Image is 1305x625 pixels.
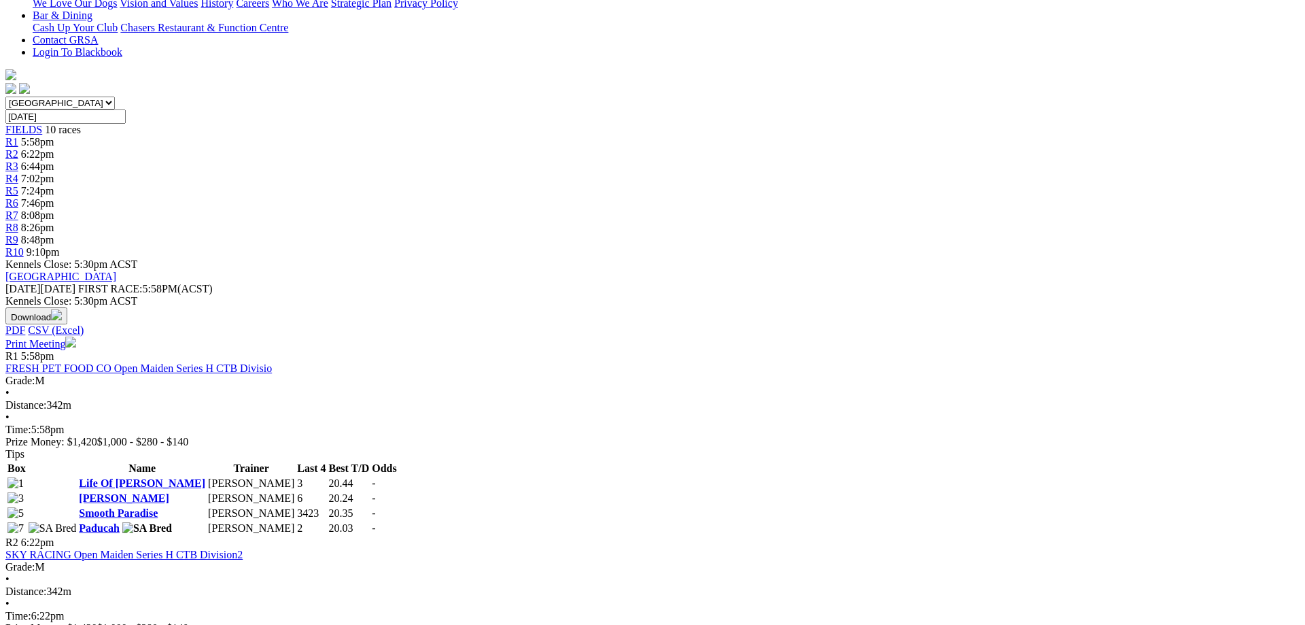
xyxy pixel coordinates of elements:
img: 3 [7,492,24,505]
span: R9 [5,234,18,246]
span: FIRST RACE: [78,283,142,294]
span: Time: [5,610,31,622]
img: facebook.svg [5,83,16,94]
span: R1 [5,350,18,362]
span: Tips [5,448,24,460]
td: [PERSON_NAME] [207,507,295,520]
a: FIELDS [5,124,42,135]
a: Paducah [79,522,120,534]
td: 2 [296,522,326,535]
td: 20.24 [328,492,370,505]
a: R8 [5,222,18,233]
a: [PERSON_NAME] [79,492,169,504]
div: 342m [5,399,1300,411]
span: Distance: [5,399,46,411]
div: 6:22pm [5,610,1300,622]
span: • [5,411,10,423]
span: • [5,598,10,609]
div: Download [5,324,1300,337]
a: Bar & Dining [33,10,92,21]
span: 9:10pm [27,246,60,258]
span: Grade: [5,375,35,386]
div: Kennels Close: 5:30pm ACST [5,295,1300,307]
a: R1 [5,136,18,148]
span: Grade: [5,561,35,573]
span: 5:58pm [21,136,54,148]
span: Box [7,462,26,474]
span: [DATE] [5,283,75,294]
a: R7 [5,209,18,221]
span: - [372,507,375,519]
span: 7:46pm [21,197,54,209]
div: M [5,561,1300,573]
a: Life Of [PERSON_NAME] [79,477,205,489]
img: printer.svg [65,337,76,348]
div: 5:58pm [5,424,1300,436]
a: Cash Up Your Club [33,22,118,33]
div: Prize Money: $1,420 [5,436,1300,448]
span: 10 races [45,124,81,135]
img: download.svg [51,309,62,320]
img: 1 [7,477,24,490]
span: 8:48pm [21,234,54,246]
td: [PERSON_NAME] [207,492,295,505]
td: 20.35 [328,507,370,520]
a: PDF [5,324,25,336]
span: Time: [5,424,31,435]
img: SA Bred [122,522,172,535]
span: 5:58pm [21,350,54,362]
span: - [372,477,375,489]
span: 5:58PM(ACST) [78,283,213,294]
a: Smooth Paradise [79,507,158,519]
th: Best T/D [328,462,370,475]
img: logo-grsa-white.png [5,69,16,80]
img: 5 [7,507,24,520]
span: 7:02pm [21,173,54,184]
span: R2 [5,537,18,548]
span: Kennels Close: 5:30pm ACST [5,258,137,270]
th: Last 4 [296,462,326,475]
a: R4 [5,173,18,184]
a: R10 [5,246,24,258]
th: Name [78,462,206,475]
span: 6:22pm [21,148,54,160]
th: Trainer [207,462,295,475]
input: Select date [5,109,126,124]
td: [PERSON_NAME] [207,522,295,535]
img: twitter.svg [19,83,30,94]
a: R6 [5,197,18,209]
span: $1,000 - $280 - $140 [97,436,189,447]
a: Chasers Restaurant & Function Centre [120,22,288,33]
span: • [5,387,10,399]
span: Distance: [5,586,46,597]
td: 3 [296,477,326,490]
td: 3423 [296,507,326,520]
span: 8:08pm [21,209,54,221]
img: 7 [7,522,24,535]
span: 8:26pm [21,222,54,233]
span: - [372,522,375,534]
td: [PERSON_NAME] [207,477,295,490]
span: [DATE] [5,283,41,294]
span: 6:22pm [21,537,54,548]
a: FRESH PET FOOD CO Open Maiden Series H CTB Divisio [5,362,272,374]
div: Bar & Dining [33,22,1300,34]
a: Print Meeting [5,338,76,350]
a: R3 [5,161,18,172]
button: Download [5,307,67,324]
td: 20.03 [328,522,370,535]
a: R2 [5,148,18,160]
td: 6 [296,492,326,505]
a: [GEOGRAPHIC_DATA] [5,271,116,282]
a: R5 [5,185,18,197]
